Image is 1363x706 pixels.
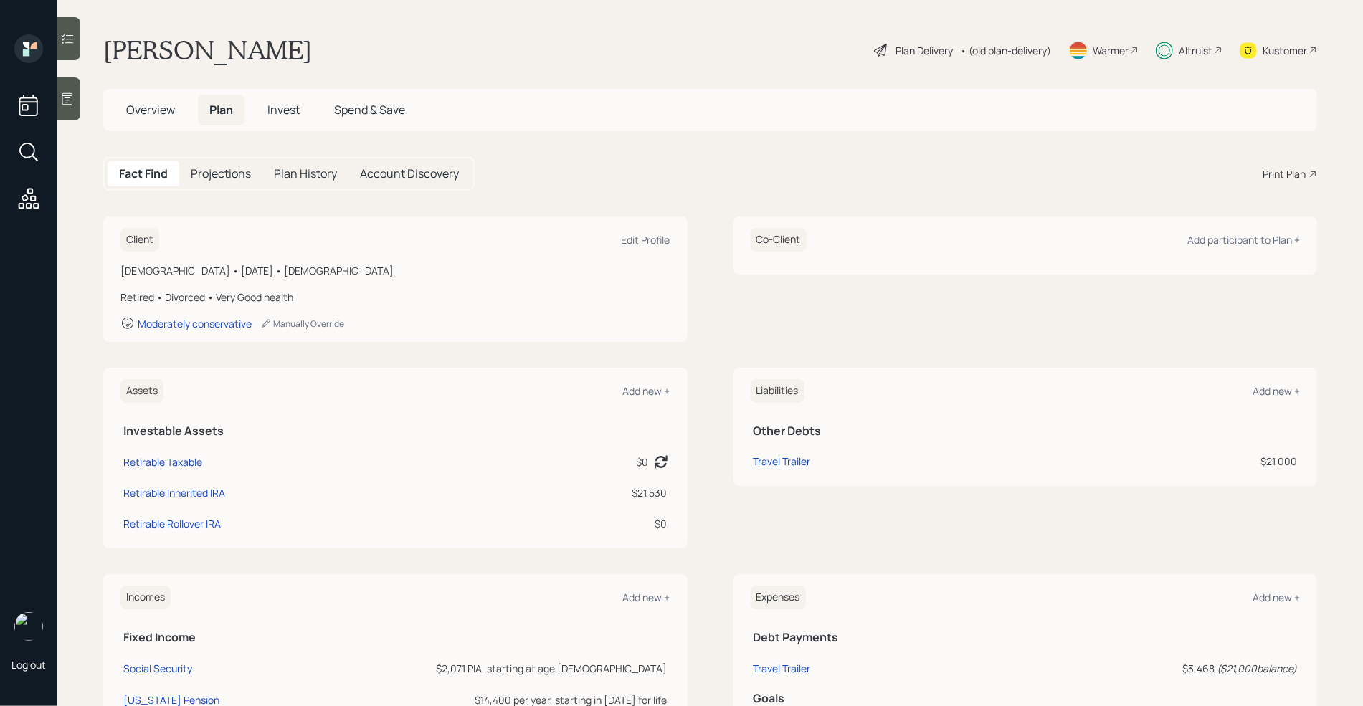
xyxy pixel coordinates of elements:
[1263,43,1307,58] div: Kustomer
[751,586,806,609] h6: Expenses
[896,43,953,58] div: Plan Delivery
[521,485,667,500] div: $21,530
[103,34,312,66] h1: [PERSON_NAME]
[754,424,1298,438] h5: Other Debts
[260,318,344,330] div: Manually Override
[123,424,668,438] h5: Investable Assets
[120,379,163,403] h6: Assets
[754,692,1298,705] h5: Goals
[120,586,171,609] h6: Incomes
[1217,662,1297,675] i: ( $21,000 balance)
[209,102,233,118] span: Plan
[267,102,300,118] span: Invest
[1253,591,1300,604] div: Add new +
[120,263,670,278] div: [DEMOGRAPHIC_DATA] • [DATE] • [DEMOGRAPHIC_DATA]
[1082,454,1297,469] div: $21,000
[334,102,405,118] span: Spend & Save
[274,167,337,181] h5: Plan History
[751,379,804,403] h6: Liabilities
[123,631,668,644] h5: Fixed Income
[1093,43,1129,58] div: Warmer
[123,485,225,500] div: Retirable Inherited IRA
[754,631,1298,644] h5: Debt Payments
[119,167,168,181] h5: Fact Find
[521,516,667,531] div: $0
[751,228,807,252] h6: Co-Client
[1066,661,1297,676] div: $3,468
[1179,43,1212,58] div: Altruist
[328,661,668,676] div: $2,071 PIA, starting at age [DEMOGRAPHIC_DATA]
[754,662,811,675] div: Travel Trailer
[14,612,43,641] img: retirable_logo.png
[191,167,251,181] h5: Projections
[754,454,811,469] div: Travel Trailer
[1263,166,1306,181] div: Print Plan
[120,228,159,252] h6: Client
[637,454,649,469] div: $0
[138,317,252,330] div: Moderately conservative
[623,591,670,604] div: Add new +
[360,167,459,181] h5: Account Discovery
[1187,233,1300,247] div: Add participant to Plan +
[120,290,670,305] div: Retired • Divorced • Very Good health
[126,102,175,118] span: Overview
[623,384,670,398] div: Add new +
[123,516,221,531] div: Retirable Rollover IRA
[11,658,46,672] div: Log out
[622,233,670,247] div: Edit Profile
[123,454,202,469] div: Retirable Taxable
[960,43,1051,58] div: • (old plan-delivery)
[1253,384,1300,398] div: Add new +
[123,662,192,675] div: Social Security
